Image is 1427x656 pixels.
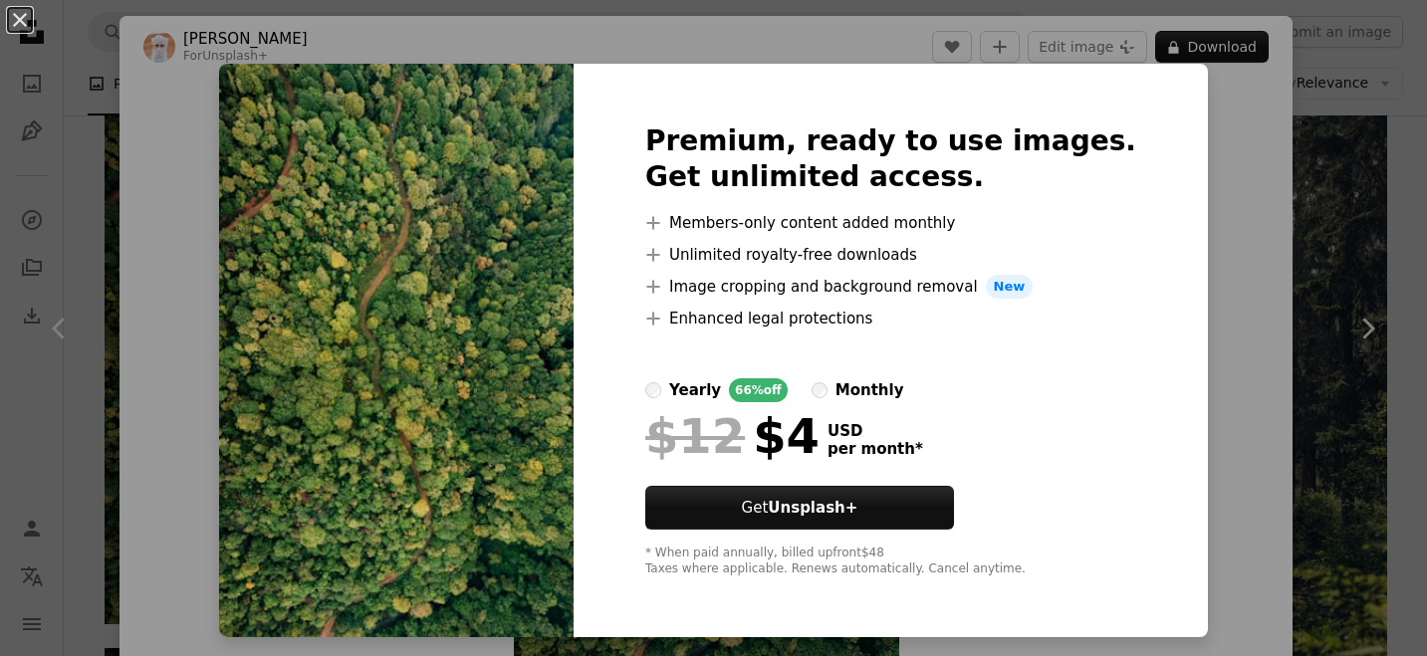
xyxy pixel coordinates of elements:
[669,378,721,402] div: yearly
[645,243,1136,267] li: Unlimited royalty-free downloads
[219,64,574,637] img: premium_photo-1666666222364-7479e7347833
[645,410,820,462] div: $4
[645,546,1136,577] div: * When paid annually, billed upfront $48 Taxes where applicable. Renews automatically. Cancel any...
[645,307,1136,330] li: Enhanced legal protections
[768,499,857,517] strong: Unsplash+
[835,378,904,402] div: monthly
[645,211,1136,235] li: Members-only content added monthly
[645,275,1136,299] li: Image cropping and background removal
[645,382,661,398] input: yearly66%off
[729,378,788,402] div: 66% off
[645,410,745,462] span: $12
[828,440,923,458] span: per month *
[828,422,923,440] span: USD
[645,486,954,530] button: GetUnsplash+
[812,382,828,398] input: monthly
[986,275,1034,299] span: New
[645,123,1136,195] h2: Premium, ready to use images. Get unlimited access.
